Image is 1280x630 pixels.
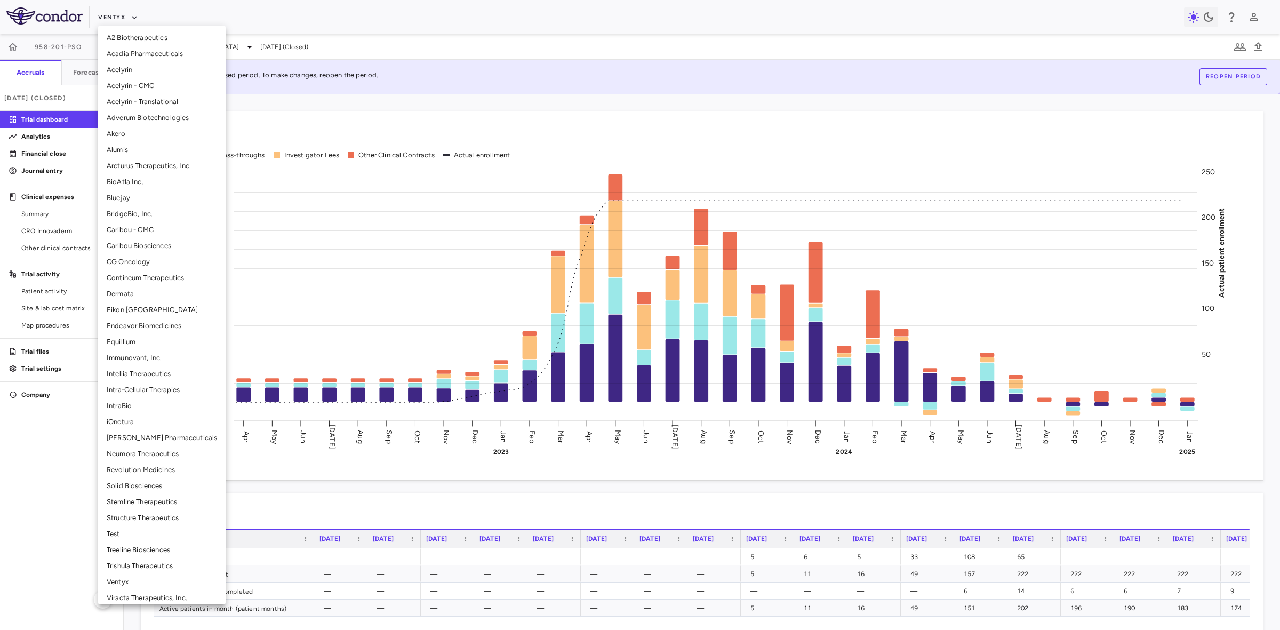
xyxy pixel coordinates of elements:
[98,94,226,110] li: Acelyrin - Translational
[98,78,226,94] li: Acelyrin - CMC
[98,190,226,206] li: Bluejay
[98,510,226,526] li: Structure Therapeutics
[98,590,226,606] li: Viracta Therapeutics, Inc.
[98,142,226,158] li: Alumis
[98,558,226,574] li: Trishula Therapeutics
[98,382,226,398] li: Intra-Cellular Therapies
[98,542,226,558] li: Treeline Biosciences
[98,254,226,270] li: CG Oncology
[98,430,226,446] li: [PERSON_NAME] Pharmaceuticals
[98,478,226,494] li: Solid Biosciences
[98,206,226,222] li: BridgeBio, Inc.
[98,270,226,286] li: Contineum Therapeutics
[98,30,226,46] li: A2 Biotherapeutics
[98,222,226,238] li: Caribou - CMC
[98,462,226,478] li: Revolution Medicines
[98,446,226,462] li: Neumora Therapeutics
[98,398,226,414] li: IntraBio
[98,526,226,542] li: Test
[98,334,226,350] li: Equillium
[98,26,226,610] ul: Menu
[98,366,226,382] li: Intellia Therapeutics
[98,174,226,190] li: BioAtla Inc.
[98,414,226,430] li: iOnctura
[98,302,226,318] li: Eikon [GEOGRAPHIC_DATA]
[98,62,226,78] li: Acelyrin
[98,286,226,302] li: Dermata
[98,574,226,590] li: Ventyx
[98,126,226,142] li: Akero
[98,46,226,62] li: Acadia Pharmaceuticals
[98,318,226,334] li: Endeavor Biomedicines
[98,238,226,254] li: Caribou Biosciences
[98,350,226,366] li: Immunovant, Inc.
[98,494,226,510] li: Stemline Therapeutics
[98,110,226,126] li: Adverum Biotechnologies
[98,158,226,174] li: Arcturus Therapeutics, Inc.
